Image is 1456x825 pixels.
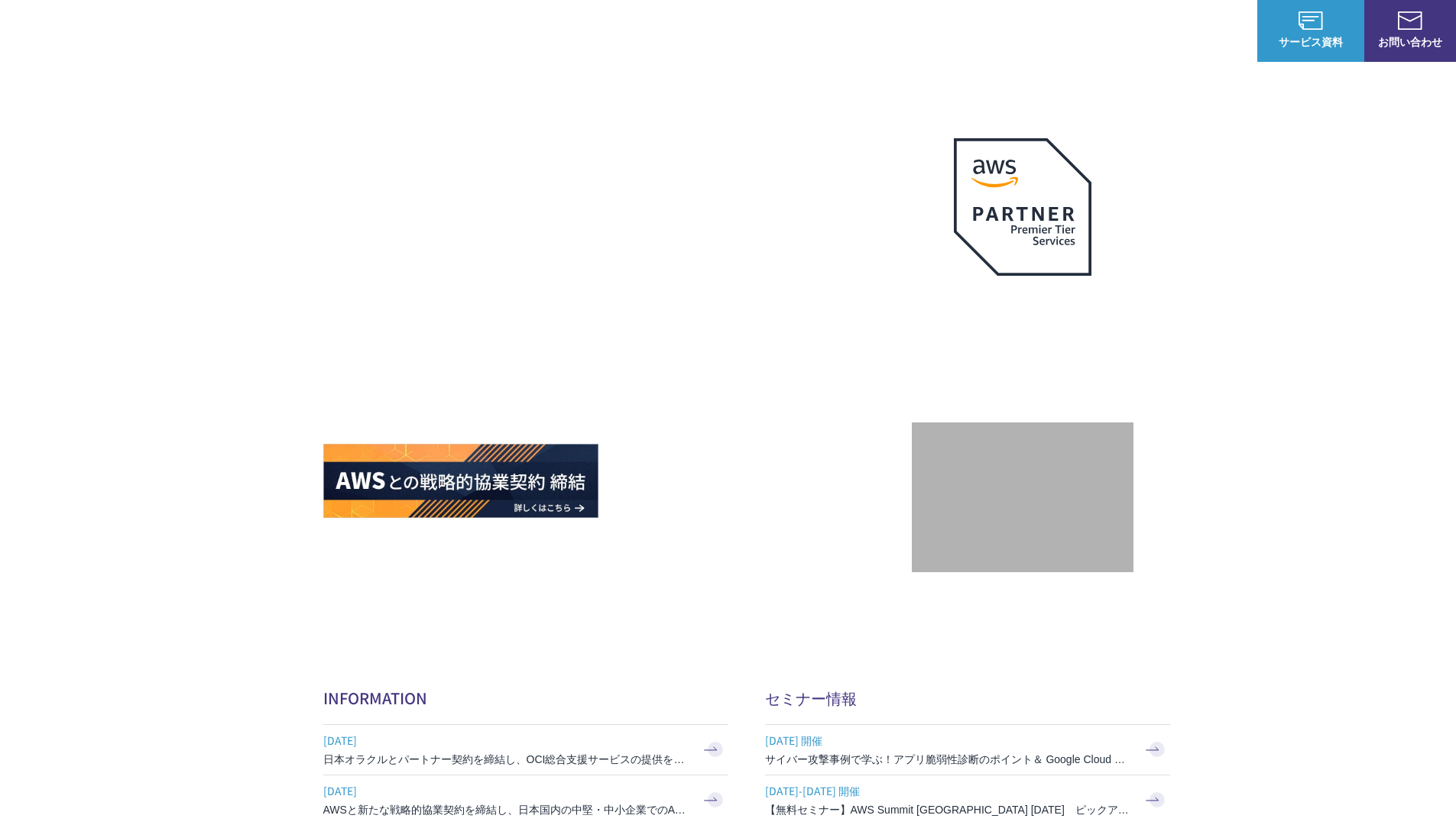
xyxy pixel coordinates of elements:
span: [DATE]-[DATE] 開催 [765,779,1132,802]
p: ナレッジ [1111,23,1169,39]
a: ログイン [1199,23,1242,39]
h2: INFORMATION [323,687,728,709]
a: [DATE] 開催 サイバー攻撃事例で学ぶ！アプリ脆弱性診断のポイント＆ Google Cloud セキュリティ対策 [765,725,1170,775]
img: AWSとの戦略的協業契約 締結 [323,444,598,518]
span: サービス資料 [1257,34,1364,50]
img: AWSプレミアティアサービスパートナー [954,138,1091,276]
img: お問い合わせ [1398,11,1422,30]
a: [DATE] 日本オラクルとパートナー契約を締結し、OCI総合支援サービスの提供を開始 [323,725,728,775]
a: [DATE]-[DATE] 開催 【無料セミナー】AWS Summit [GEOGRAPHIC_DATA] [DATE] ピックアップセッション [765,775,1170,825]
img: AWS総合支援サービス C-Chorus サービス資料 [1299,11,1323,30]
span: お問い合わせ [1364,34,1456,50]
a: AWS総合支援サービス C-Chorus NHN テコラスAWS総合支援サービス [23,12,287,49]
h1: AWS ジャーニーの 成功を実現 [323,251,912,398]
span: [DATE] [323,729,690,752]
span: [DATE] [323,779,690,802]
a: [DATE] AWSと新たな戦略的協業契約を締結し、日本国内の中堅・中小企業でのAWS活用を加速 [323,775,728,825]
span: [DATE] 開催 [765,729,1132,752]
h3: サイバー攻撃事例で学ぶ！アプリ脆弱性診断のポイント＆ Google Cloud セキュリティ対策 [765,752,1132,767]
h3: AWSと新たな戦略的協業契約を締結し、日本国内の中堅・中小企業でのAWS活用を加速 [323,802,690,817]
h3: 【無料セミナー】AWS Summit [GEOGRAPHIC_DATA] [DATE] ピックアップセッション [765,802,1132,817]
img: 契約件数 [942,445,1103,557]
h3: 日本オラクルとパートナー契約を締結し、OCI総合支援サービスの提供を開始 [323,752,690,767]
p: AWSの導入からコスト削減、 構成・運用の最適化からデータ活用まで 規模や業種業態を問わない マネージドサービスで [323,169,912,236]
p: 強み [728,23,765,39]
p: サービス [796,23,854,39]
h2: セミナー情報 [765,687,1170,709]
a: 導入事例 [1037,23,1080,39]
span: NHN テコラス AWS総合支援サービス [176,15,287,47]
em: AWS [1005,294,1039,316]
p: 業種別ソリューション [884,23,1007,39]
img: AWS請求代行サービス 統合管理プラン [608,444,883,518]
p: 最上位プレミアティア サービスパートナー [936,294,1110,353]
